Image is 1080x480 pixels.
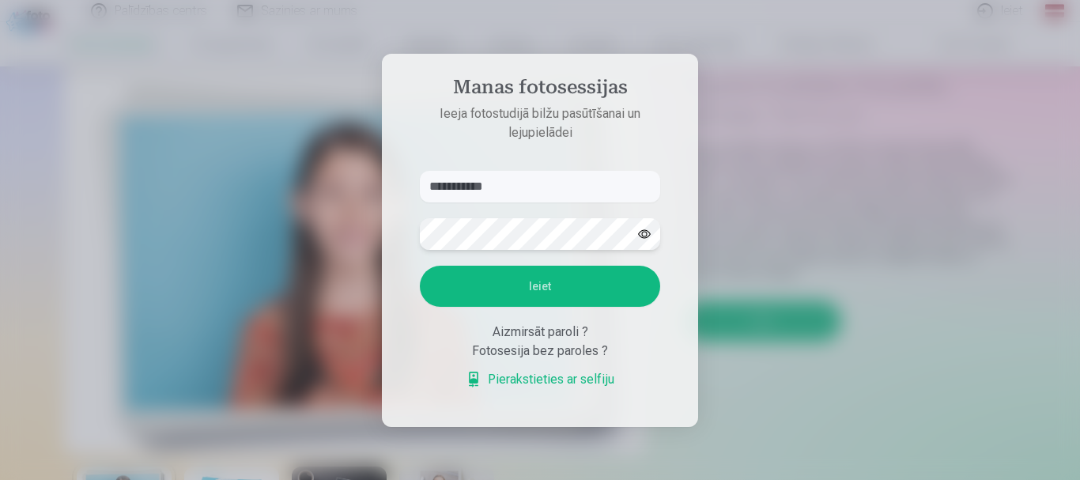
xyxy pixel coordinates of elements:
p: Ieeja fotostudijā bilžu pasūtīšanai un lejupielādei [404,104,676,142]
div: Aizmirsāt paroli ? [420,323,660,342]
button: Ieiet [420,266,660,307]
h4: Manas fotosessijas [404,76,676,104]
div: Fotosesija bez paroles ? [420,342,660,361]
a: Pierakstieties ar selfiju [466,370,614,389]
